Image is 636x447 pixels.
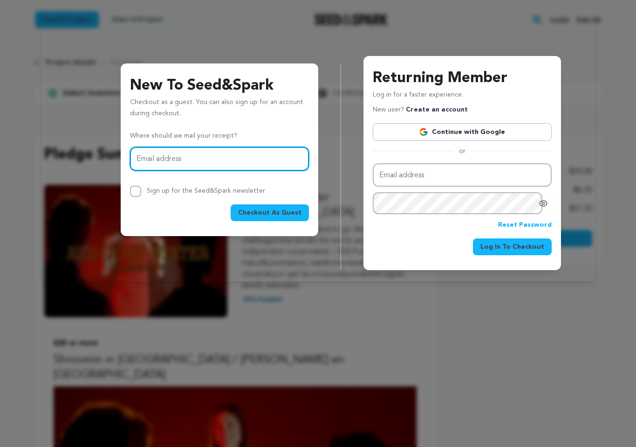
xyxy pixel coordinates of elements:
p: Where should we mail your receipt? [130,131,309,142]
span: or [453,147,471,156]
button: Checkout As Guest [231,204,309,221]
a: Continue with Google [373,123,552,141]
img: Google logo [419,127,428,137]
a: Create an account [406,106,468,113]
span: Checkout As Guest [238,208,301,217]
span: Log In To Checkout [480,242,544,251]
input: Email address [373,163,552,187]
label: Sign up for the Seed&Spark newsletter [147,188,265,194]
button: Log In To Checkout [473,238,552,255]
p: New user? [373,105,468,116]
p: Log in for a faster experience. [373,90,552,105]
h3: Returning Member [373,67,552,90]
a: Reset Password [498,220,552,231]
a: Show password as plain text. Warning: this will display your password on the screen. [539,199,548,208]
p: Checkout as a guest. You can also sign up for an account during checkout. [130,97,309,123]
input: Email address [130,147,309,171]
h3: New To Seed&Spark [130,75,309,97]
